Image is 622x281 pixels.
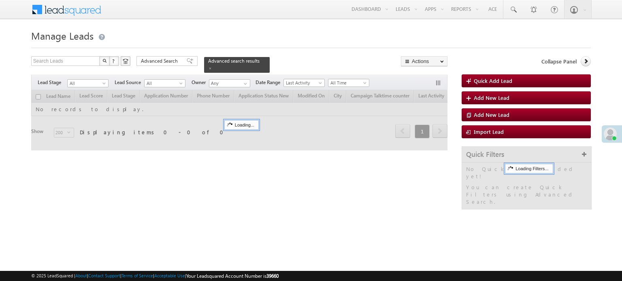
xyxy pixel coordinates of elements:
span: Owner [192,79,209,86]
span: ? [112,57,116,64]
span: Quick Add Lead [474,77,512,84]
a: Terms of Service [121,273,153,278]
a: All [144,79,185,87]
a: Acceptable Use [154,273,185,278]
span: Manage Leads [31,29,94,42]
span: © 2025 LeadSquared | | | | | [31,272,279,280]
span: 39660 [266,273,279,279]
a: About [75,273,87,278]
span: Date Range [256,79,283,86]
a: Last Activity [283,79,325,87]
a: All [67,79,109,87]
a: All Time [328,79,369,87]
span: Your Leadsquared Account Number is [186,273,279,279]
span: Import Lead [474,128,504,135]
input: Type to Search [209,79,250,87]
span: All [68,80,106,87]
span: Advanced Search [141,57,180,65]
a: Show All Items [239,80,249,88]
img: Search [102,59,107,63]
span: Last Activity [284,79,322,87]
div: Loading... [224,120,259,130]
span: All Time [328,79,367,87]
span: All [145,80,183,87]
span: Add New Lead [474,94,509,101]
div: Loading Filters... [505,164,553,173]
span: Advanced search results [208,58,260,64]
button: ? [109,56,119,66]
span: Lead Stage [38,79,67,86]
span: Add New Lead [474,111,509,118]
span: Lead Source [115,79,144,86]
button: Actions [401,56,447,66]
a: Contact Support [88,273,120,278]
span: Collapse Panel [541,58,577,65]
